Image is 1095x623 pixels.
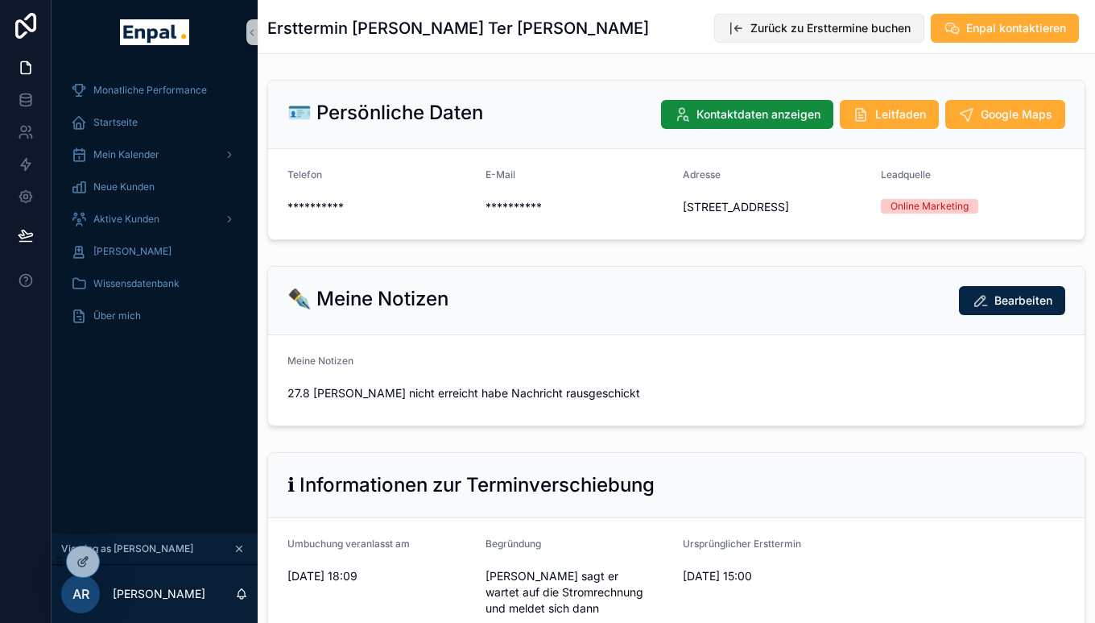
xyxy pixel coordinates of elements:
[72,584,89,604] span: AR
[287,568,473,584] span: [DATE] 18:09
[931,14,1079,43] button: Enpal kontaktieren
[93,245,171,258] span: [PERSON_NAME]
[61,76,248,105] a: Monatliche Performance
[696,106,820,123] span: Kontaktdaten anzeigen
[890,199,969,214] div: Online Marketing
[93,213,159,226] span: Aktive Kunden
[714,14,924,43] button: Zurück zu Ersttermine buchen
[61,542,193,555] span: Viewing as [PERSON_NAME]
[287,355,353,367] span: Meine Notizen
[486,538,541,550] span: Begründung
[287,385,670,401] span: 27.8 [PERSON_NAME] nicht erreicht habe Nachricht rausgeschickt
[966,20,1066,36] span: Enpal kontaktieren
[486,568,671,617] span: [PERSON_NAME] sagt er wartet auf die Stromrechnung und meldet sich dann
[287,472,655,498] h2: ℹ Informationen zur Terminverschiebung
[287,286,448,312] h2: ✒️ Meine Notizen
[93,181,155,193] span: Neue Kunden
[61,108,248,137] a: Startseite
[52,64,258,351] div: scrollable content
[750,20,911,36] span: Zurück zu Ersttermine buchen
[287,168,322,181] span: Telefon
[93,148,159,161] span: Mein Kalender
[661,100,833,129] button: Kontaktdaten anzeigen
[881,168,931,181] span: Leadquelle
[994,293,1052,309] span: Bearbeiten
[61,172,248,201] a: Neue Kunden
[93,116,138,129] span: Startseite
[287,100,483,126] h2: 🪪 Persönliche Daten
[683,538,801,550] span: Ursprünglicher Ersttermin
[683,199,868,215] span: [STREET_ADDRESS]
[981,106,1052,123] span: Google Maps
[113,586,205,602] p: [PERSON_NAME]
[486,168,515,181] span: E-Mail
[61,301,248,330] a: Über mich
[93,277,180,290] span: Wissensdatenbank
[267,17,649,39] h1: Ersttermin [PERSON_NAME] Ter [PERSON_NAME]
[61,140,248,169] a: Mein Kalender
[840,100,939,129] button: Leitfaden
[61,237,248,266] a: [PERSON_NAME]
[93,309,141,322] span: Über mich
[945,100,1065,129] button: Google Maps
[875,106,926,123] span: Leitfaden
[93,84,207,97] span: Monatliche Performance
[61,205,248,234] a: Aktive Kunden
[959,286,1065,315] button: Bearbeiten
[287,538,410,550] span: Umbuchung veranlasst am
[61,269,248,298] a: Wissensdatenbank
[683,568,868,584] span: [DATE] 15:00
[683,168,721,181] span: Adresse
[120,19,188,45] img: App logo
